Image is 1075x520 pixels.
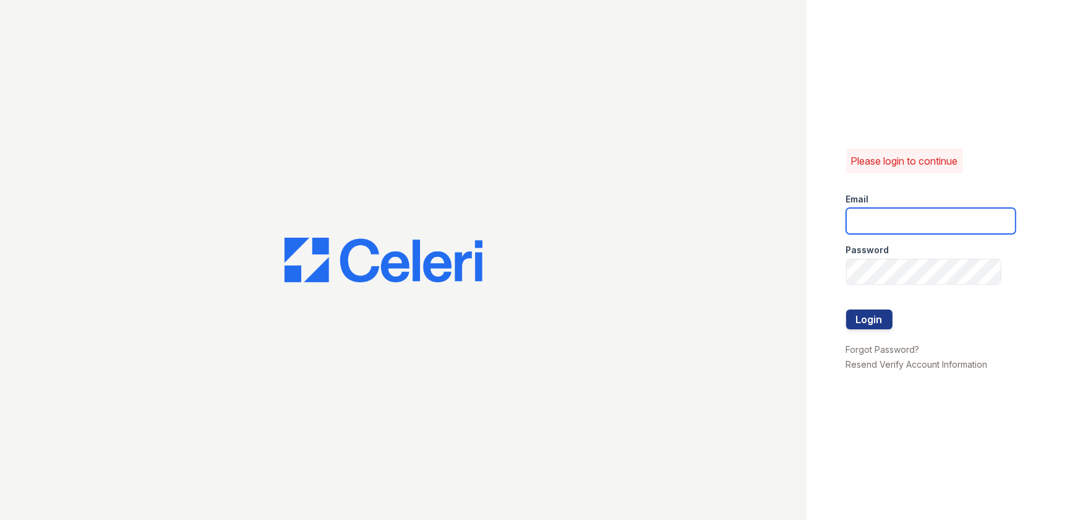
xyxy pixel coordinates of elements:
[846,310,893,329] button: Login
[285,238,482,282] img: CE_Logo_Blue-a8612792a0a2168367f1c8372b55b34899dd931a85d93a1a3d3e32e68fde9ad4.png
[846,359,988,370] a: Resend Verify Account Information
[846,193,869,206] label: Email
[846,244,889,256] label: Password
[846,344,920,355] a: Forgot Password?
[851,154,958,168] p: Please login to continue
